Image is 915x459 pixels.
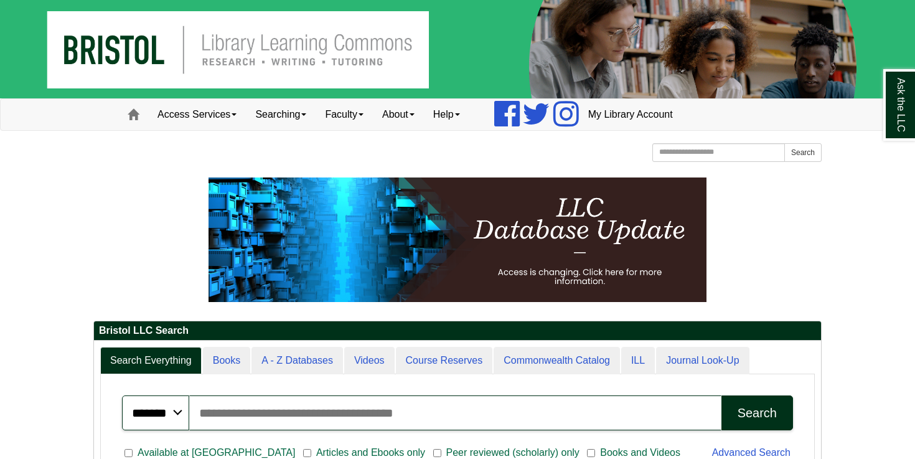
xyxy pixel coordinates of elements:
[656,347,749,375] a: Journal Look-Up
[587,448,595,459] input: Books and Videos
[424,99,469,130] a: Help
[433,448,441,459] input: Peer reviewed (scholarly) only
[494,347,620,375] a: Commonwealth Catalog
[203,347,250,375] a: Books
[712,447,791,458] a: Advanced Search
[124,448,133,459] input: Available at [GEOGRAPHIC_DATA]
[373,99,424,130] a: About
[316,99,373,130] a: Faculty
[579,99,682,130] a: My Library Account
[148,99,246,130] a: Access Services
[621,347,655,375] a: ILL
[344,347,395,375] a: Videos
[396,347,493,375] a: Course Reserves
[738,406,777,420] div: Search
[784,143,822,162] button: Search
[100,347,202,375] a: Search Everything
[303,448,311,459] input: Articles and Ebooks only
[246,99,316,130] a: Searching
[251,347,343,375] a: A - Z Databases
[209,177,706,302] img: HTML tutorial
[721,395,793,430] button: Search
[94,321,821,341] h2: Bristol LLC Search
